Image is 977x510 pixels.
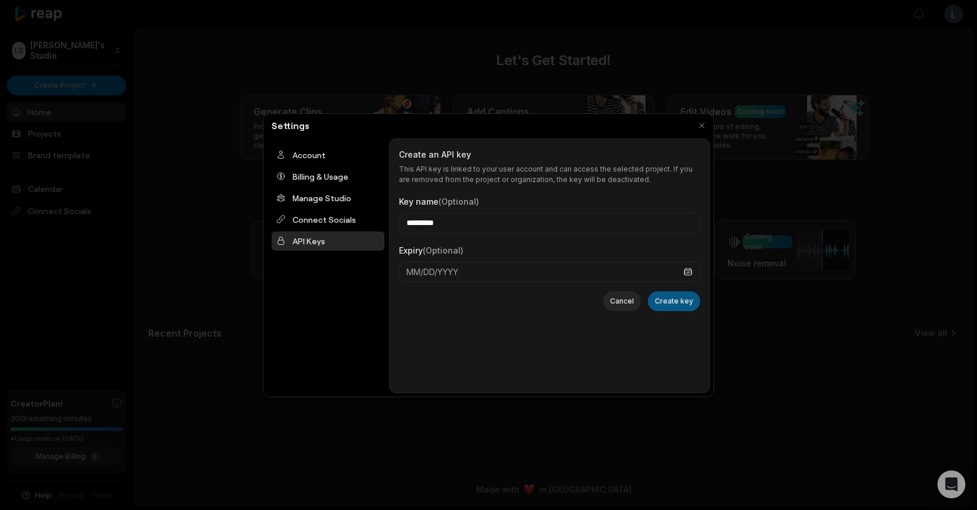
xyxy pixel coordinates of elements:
div: Manage Studio [272,188,384,208]
div: Connect Socials [272,210,384,229]
label: Expiry [399,245,463,255]
span: MM/DD/YYYY [407,266,458,278]
div: Billing & Usage [272,167,384,186]
div: Account [272,145,384,165]
span: (Optional) [423,245,463,255]
div: API Keys [272,231,384,251]
button: Cancel [603,291,641,311]
span: (Optional) [438,197,479,206]
p: This API key is linked to your user account and can access the selected project. If you are remov... [399,164,700,185]
h3: Create an API key [399,148,700,161]
button: MM/DD/YYYY [399,262,700,282]
h2: Settings [267,119,314,133]
button: Create key [648,291,700,311]
label: Key name [399,197,479,206]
